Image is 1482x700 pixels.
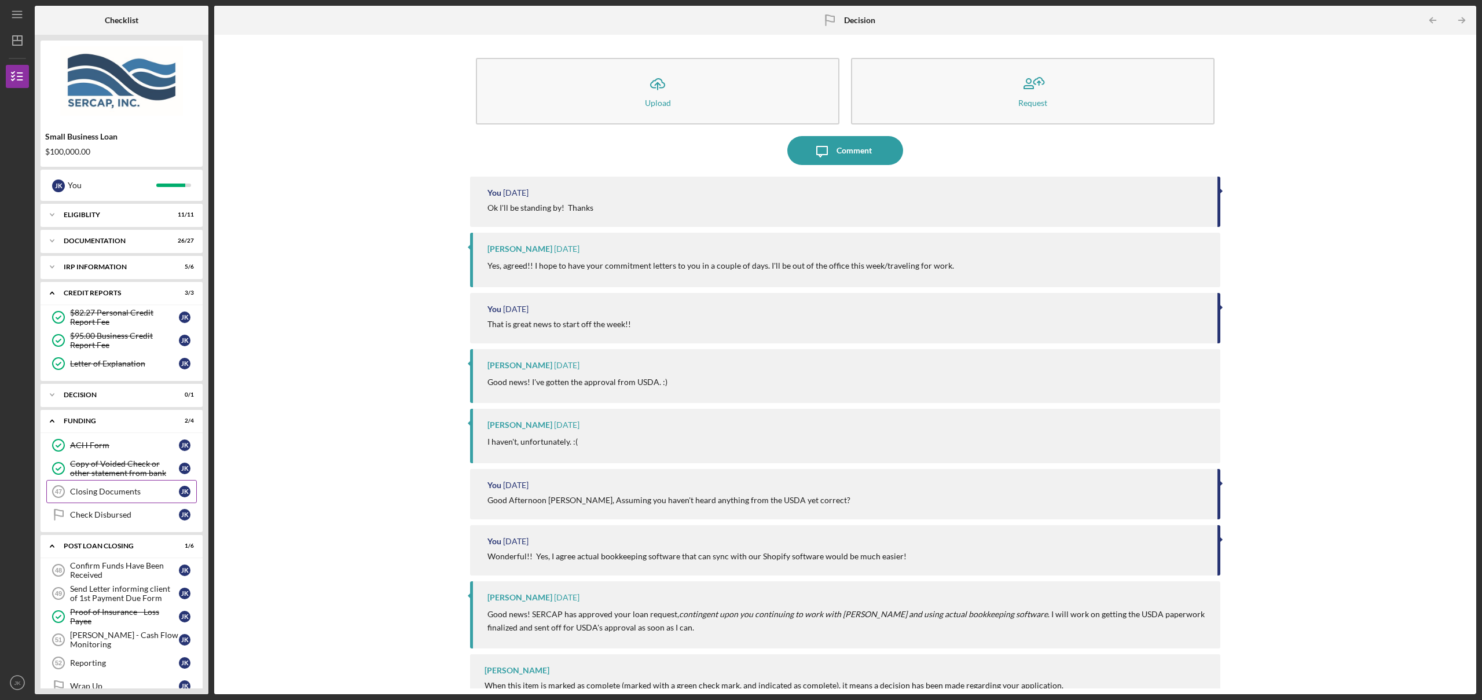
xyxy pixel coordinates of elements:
[487,593,552,602] div: [PERSON_NAME]
[14,680,21,686] text: JK
[70,487,179,496] div: Closing Documents
[179,611,190,622] div: J K
[55,590,62,597] tspan: 49
[851,58,1215,124] button: Request
[46,329,197,352] a: $95.00 Business Credit Report FeeJK
[554,244,579,254] time: 2025-09-15 19:58
[554,361,579,370] time: 2025-09-15 19:42
[179,657,190,669] div: J K
[45,147,198,156] div: $100,000.00
[487,537,501,546] div: You
[487,259,954,272] p: Yes, agreed!! I hope to have your commitment letters to you in a couple of days. I'll be out of t...
[485,666,549,675] div: [PERSON_NAME]
[52,179,65,192] div: J K
[503,305,529,314] time: 2025-09-15 19:57
[105,16,138,25] b: Checklist
[179,335,190,346] div: J K
[46,582,197,605] a: 49Send Letter informing client of 1st Payment Due FormJK
[487,376,667,389] p: Good news! I've gotten the approval from USDA. :)
[55,659,62,666] tspan: 52
[844,16,875,25] b: Decision
[476,58,839,124] button: Upload
[554,420,579,430] time: 2025-09-11 16:57
[46,480,197,503] a: 47Closing DocumentsJK
[179,486,190,497] div: J K
[64,543,165,549] div: POST LOAN CLOSING
[46,559,197,582] a: 48Confirm Funds Have Been ReceivedJK
[487,552,907,561] div: Wonderful!! Yes, I agree actual bookkeeping software that can sync with our Shopify software woul...
[837,136,872,165] div: Comment
[46,675,197,698] a: Wrap UpJK
[70,561,179,580] div: Confirm Funds Have Been Received
[503,188,529,197] time: 2025-09-15 20:01
[64,417,165,424] div: Funding
[70,607,179,626] div: Proof of Insurance - Loss Payee
[70,331,179,350] div: $95.00 Business Credit Report Fee
[68,175,156,195] div: You
[487,608,1209,634] p: Good news! SERCAP has approved your loan request, . I will work on getting the USDA paperwork fin...
[46,651,197,675] a: 52ReportingJK
[179,680,190,692] div: J K
[173,289,194,296] div: 3 / 3
[173,391,194,398] div: 0 / 1
[70,658,179,668] div: Reporting
[70,681,179,691] div: Wrap Up
[173,211,194,218] div: 11 / 11
[70,459,179,478] div: Copy of Voided Check or other statement from bank
[179,634,190,646] div: J K
[70,308,179,327] div: $82.27 Personal Credit Report Fee
[70,441,179,450] div: ACH Form
[179,588,190,599] div: J K
[173,543,194,549] div: 1 / 6
[503,537,529,546] time: 2025-08-27 17:04
[487,481,501,490] div: You
[64,237,165,244] div: Documentation
[179,439,190,451] div: J K
[179,311,190,323] div: J K
[503,481,529,490] time: 2025-09-11 16:40
[70,584,179,603] div: Send Letter informing client of 1st Payment Due Form
[487,435,578,448] p: I haven't, unfortunately. :(
[55,488,62,495] tspan: 47
[487,244,552,254] div: [PERSON_NAME]
[487,320,631,329] div: That is great news to start off the week!!
[554,593,579,602] time: 2025-08-27 17:03
[64,211,165,218] div: Eligiblity
[46,434,197,457] a: ACH FormJK
[70,631,179,649] div: [PERSON_NAME] - Cash Flow Monitoring
[46,503,197,526] a: Check DisbursedJK
[46,605,197,628] a: Proof of Insurance - Loss PayeeJK
[179,565,190,576] div: J K
[487,496,850,505] div: Good Afternoon [PERSON_NAME], Assuming you haven't heard anything from the USDA yet correct?
[46,306,197,329] a: $82.27 Personal Credit Report FeeJK
[645,98,671,107] div: Upload
[179,463,190,474] div: J K
[64,391,165,398] div: Decision
[487,203,593,212] div: Ok I'll be standing by! Thanks
[485,681,1063,690] div: When this item is marked as complete (marked with a green check mark, and indicated as complete),...
[64,289,165,296] div: credit reports
[46,457,197,480] a: Copy of Voided Check or other statement from bankJK
[487,188,501,197] div: You
[55,567,62,574] tspan: 48
[1018,98,1047,107] div: Request
[679,609,1048,619] em: contingent upon you continuing to work with [PERSON_NAME] and using actual bookkeeping software
[46,352,197,375] a: Letter of ExplanationJK
[173,237,194,244] div: 26 / 27
[6,671,29,694] button: JK
[487,361,552,370] div: [PERSON_NAME]
[179,358,190,369] div: J K
[45,132,198,141] div: Small Business Loan
[179,509,190,521] div: J K
[173,417,194,424] div: 2 / 4
[70,510,179,519] div: Check Disbursed
[487,305,501,314] div: You
[487,420,552,430] div: [PERSON_NAME]
[41,46,203,116] img: Product logo
[46,628,197,651] a: 51[PERSON_NAME] - Cash Flow MonitoringJK
[173,263,194,270] div: 5 / 6
[55,636,62,643] tspan: 51
[70,359,179,368] div: Letter of Explanation
[787,136,903,165] button: Comment
[64,263,165,270] div: IRP Information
